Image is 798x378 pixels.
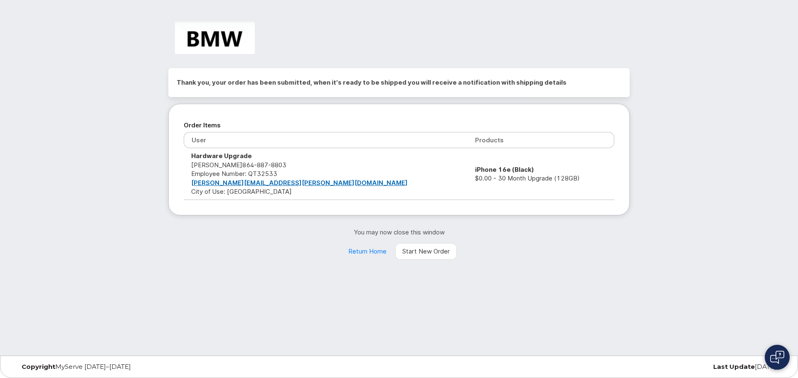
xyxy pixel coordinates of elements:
th: Products [468,132,614,148]
strong: Last Update [713,363,755,371]
a: Start New Order [395,243,457,260]
strong: Copyright [22,363,55,371]
p: You may now close this window [168,228,630,237]
strong: Hardware Upgrade [191,152,252,160]
a: [PERSON_NAME][EMAIL_ADDRESS][PERSON_NAME][DOMAIN_NAME] [191,179,408,187]
h2: Thank you, your order has been submitted, when it's ready to be shipped you will receive a notifi... [177,76,621,89]
th: User [184,132,468,148]
img: BMW Manufacturing Co LLC [175,22,255,54]
img: Open chat [770,351,784,364]
span: 864 [242,161,286,169]
td: $0.00 - 30 Month Upgrade (128GB) [468,148,614,200]
span: 8803 [268,161,286,169]
div: [DATE] [527,363,783,370]
td: [PERSON_NAME] City of Use: [GEOGRAPHIC_DATA] [184,148,468,200]
h2: Order Items [184,119,614,132]
strong: iPhone 16e (Black) [475,166,534,173]
div: MyServe [DATE]–[DATE] [15,363,271,370]
span: 887 [254,161,268,169]
a: Return Home [341,243,394,260]
span: Employee Number: QT32533 [191,170,277,178]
